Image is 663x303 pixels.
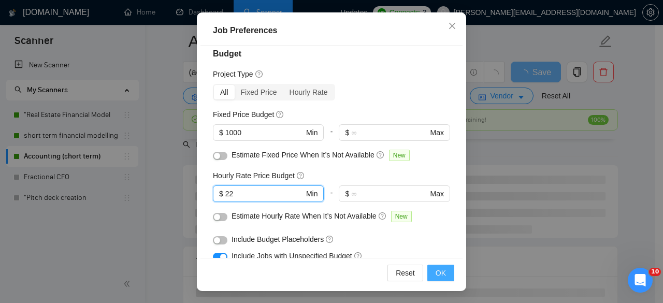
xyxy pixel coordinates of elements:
[297,171,305,180] span: question-circle
[213,24,450,37] div: Job Preferences
[427,265,454,281] button: OK
[389,150,410,161] span: New
[232,212,377,220] span: Estimate Hourly Rate When It’s Not Available
[276,110,284,119] span: question-circle
[387,265,423,281] button: Reset
[255,70,264,78] span: question-circle
[213,68,253,80] h5: Project Type
[430,127,444,138] span: Max
[213,170,295,181] h5: Hourly Rate Price Budget
[232,252,352,260] span: Include Jobs with Unspecified Budget
[326,235,334,243] span: question-circle
[351,188,428,199] input: ∞
[448,22,456,30] span: close
[219,127,223,138] span: $
[235,85,283,99] div: Fixed Price
[213,48,450,60] h4: Budget
[430,188,444,199] span: Max
[396,267,415,279] span: Reset
[283,85,334,99] div: Hourly Rate
[232,151,374,159] span: Estimate Fixed Price When It’s Not Available
[324,124,339,149] div: -
[649,268,661,276] span: 10
[438,12,466,40] button: Close
[232,235,324,243] span: Include Budget Placeholders
[306,127,318,138] span: Min
[345,127,349,138] span: $
[306,188,318,199] span: Min
[219,188,223,199] span: $
[213,109,274,120] h5: Fixed Price Budget
[351,127,428,138] input: ∞
[354,252,363,260] span: question-circle
[324,185,339,210] div: -
[225,127,304,138] input: 0
[436,267,446,279] span: OK
[225,188,304,199] input: 0
[379,212,387,220] span: question-circle
[345,188,349,199] span: $
[628,268,653,293] iframe: Intercom live chat
[214,85,235,99] div: All
[391,211,412,222] span: New
[377,151,385,159] span: question-circle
